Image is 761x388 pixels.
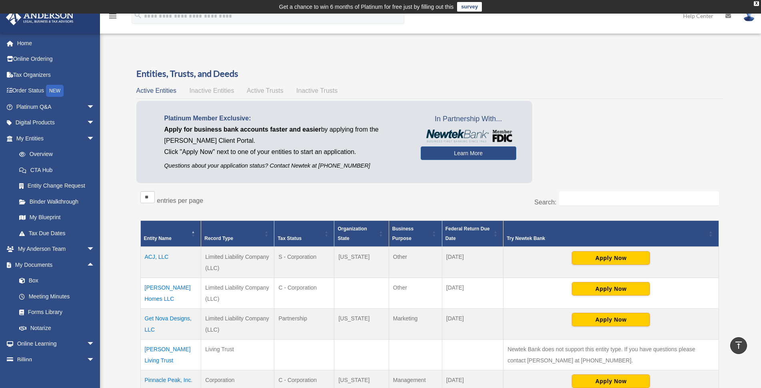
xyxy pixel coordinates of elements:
[204,236,233,241] span: Record Type
[140,309,201,340] td: Get Nova Designs, LLC
[189,87,234,94] span: Inactive Entities
[87,257,103,273] span: arrow_drop_up
[140,247,201,278] td: ACJ, LLC
[503,340,719,370] td: Newtek Bank does not support this entity type. If you have questions please contact [PERSON_NAME]...
[136,87,176,94] span: Active Entities
[87,130,103,147] span: arrow_drop_down
[743,10,755,22] img: User Pic
[11,146,99,162] a: Overview
[46,85,64,97] div: NEW
[11,178,103,194] a: Entity Change Request
[389,309,442,340] td: Marketing
[442,278,503,309] td: [DATE]
[140,340,201,370] td: [PERSON_NAME] Living Trust
[421,146,516,160] a: Learn More
[572,374,650,388] button: Apply Now
[338,226,367,241] span: Organization State
[11,194,103,210] a: Binder Walkthrough
[6,352,107,368] a: Billingarrow_drop_down
[279,2,454,12] div: Get a chance to win 6 months of Platinum for free just by filling out this
[572,251,650,265] button: Apply Now
[296,87,338,94] span: Inactive Trusts
[442,309,503,340] td: [DATE]
[754,1,759,6] div: close
[6,130,103,146] a: My Entitiesarrow_drop_down
[734,340,743,350] i: vertical_align_top
[6,257,107,273] a: My Documentsarrow_drop_up
[247,87,284,94] span: Active Trusts
[11,304,107,320] a: Forms Library
[157,197,204,204] label: entries per page
[6,83,107,99] a: Order StatusNEW
[6,99,107,115] a: Platinum Q&Aarrow_drop_down
[278,236,302,241] span: Tax Status
[164,124,409,146] p: by applying from the [PERSON_NAME] Client Portal.
[425,130,512,142] img: NewtekBankLogoSM.png
[134,11,142,20] i: search
[274,247,334,278] td: S - Corporation
[389,278,442,309] td: Other
[392,226,413,241] span: Business Purpose
[4,10,76,25] img: Anderson Advisors Platinum Portal
[389,247,442,278] td: Other
[11,162,103,178] a: CTA Hub
[6,51,107,67] a: Online Ordering
[534,199,556,206] label: Search:
[140,221,201,247] th: Entity Name: Activate to invert sorting
[6,336,107,352] a: Online Learningarrow_drop_down
[87,99,103,115] span: arrow_drop_down
[164,126,321,133] span: Apply for business bank accounts faster and easier
[87,352,103,368] span: arrow_drop_down
[11,320,107,336] a: Notarize
[507,234,706,243] div: Try Newtek Bank
[201,278,274,309] td: Limited Liability Company (LLC)
[201,247,274,278] td: Limited Liability Company (LLC)
[201,340,274,370] td: Living Trust
[201,309,274,340] td: Limited Liability Company (LLC)
[274,278,334,309] td: C - Corporation
[144,236,172,241] span: Entity Name
[11,273,107,289] a: Box
[164,161,409,171] p: Questions about your application status? Contact Newtek at [PHONE_NUMBER]
[274,309,334,340] td: Partnership
[108,14,118,21] a: menu
[503,221,719,247] th: Try Newtek Bank : Activate to sort
[421,113,516,126] span: In Partnership With...
[87,336,103,352] span: arrow_drop_down
[140,278,201,309] td: [PERSON_NAME] Homes LLC
[164,146,409,158] p: Click "Apply Now" next to one of your entities to start an application.
[108,11,118,21] i: menu
[572,282,650,296] button: Apply Now
[6,115,107,131] a: Digital Productsarrow_drop_down
[11,210,103,226] a: My Blueprint
[730,337,747,354] a: vertical_align_top
[274,221,334,247] th: Tax Status: Activate to sort
[164,113,409,124] p: Platinum Member Exclusive:
[136,68,723,80] h3: Entities, Trusts, and Deeds
[6,67,107,83] a: Tax Organizers
[442,247,503,278] td: [DATE]
[11,225,103,241] a: Tax Due Dates
[201,221,274,247] th: Record Type: Activate to sort
[445,226,490,241] span: Federal Return Due Date
[6,35,107,51] a: Home
[334,309,389,340] td: [US_STATE]
[87,115,103,131] span: arrow_drop_down
[6,241,107,257] a: My Anderson Teamarrow_drop_down
[389,221,442,247] th: Business Purpose: Activate to sort
[457,2,482,12] a: survey
[334,221,389,247] th: Organization State: Activate to sort
[442,221,503,247] th: Federal Return Due Date: Activate to sort
[572,313,650,326] button: Apply Now
[11,288,107,304] a: Meeting Minutes
[87,241,103,258] span: arrow_drop_down
[334,247,389,278] td: [US_STATE]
